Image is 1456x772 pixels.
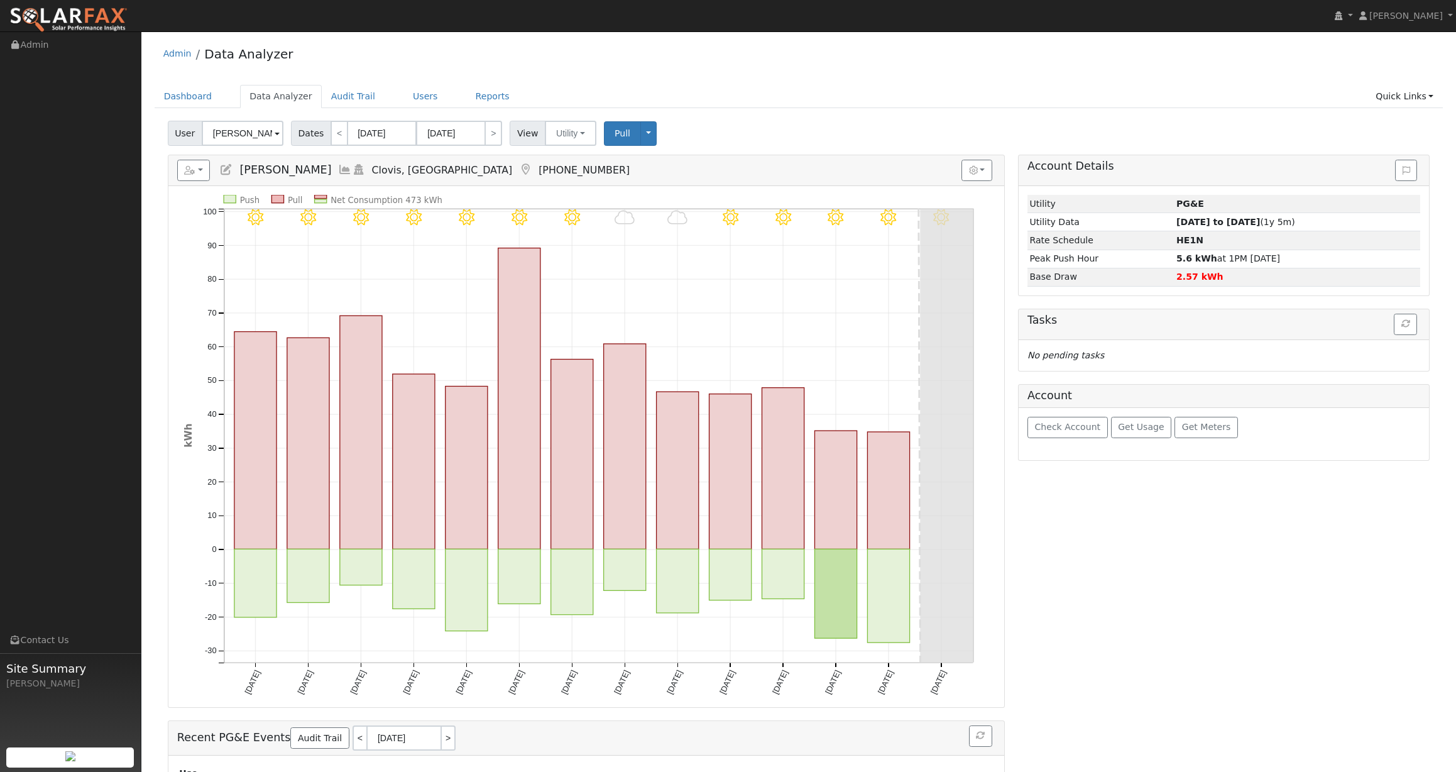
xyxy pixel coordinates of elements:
i: 10/04 - Clear [880,209,896,225]
i: 9/25 - Clear [406,209,422,225]
rect: onclick="" [603,344,645,549]
td: Utility [1027,195,1174,213]
a: Audit Trail [322,85,385,108]
text: [DATE] [559,669,579,696]
rect: onclick="" [867,549,909,643]
text: 30 [207,443,216,453]
i: No pending tasks [1027,350,1104,360]
i: 9/24 - Clear [353,209,369,225]
rect: onclick="" [340,316,382,549]
text: [DATE] [506,669,526,696]
td: Rate Schedule [1027,231,1174,250]
span: Get Usage [1118,422,1164,432]
text: -10 [205,578,217,588]
text: 50 [207,376,216,385]
rect: onclick="" [445,387,487,549]
button: Pull [604,121,641,146]
a: > [484,121,502,146]
rect: onclick="" [762,549,804,599]
text: 40 [207,409,216,419]
text: [DATE] [243,669,262,696]
span: Dates [291,121,331,146]
button: Issue History [1395,160,1417,181]
text: -20 [205,612,217,622]
i: 9/27 - Clear [511,209,527,225]
span: User [168,121,202,146]
i: 9/30 - Cloudy [667,209,687,225]
text: [DATE] [401,669,420,696]
button: Check Account [1027,417,1108,438]
rect: onclick="" [656,549,698,613]
rect: onclick="" [814,431,857,549]
a: < [331,121,348,146]
span: Clovis, [GEOGRAPHIC_DATA] [372,164,513,176]
strong: J [1176,235,1203,245]
i: 10/03 - MostlyClear [828,209,843,225]
a: Edit User (36238) [219,163,233,176]
span: [PHONE_NUMBER] [539,164,630,176]
rect: onclick="" [234,549,276,617]
span: Check Account [1034,422,1100,432]
rect: onclick="" [550,360,593,549]
span: [PERSON_NAME] [1369,11,1443,21]
text: kWh [183,424,194,448]
text: 0 [212,544,216,554]
rect: onclick="" [340,549,382,585]
button: Refresh [1394,314,1417,335]
h5: Tasks [1027,314,1420,327]
span: (1y 5m) [1176,217,1295,227]
rect: onclick="" [762,388,804,549]
strong: ID: 17228047, authorized: 08/27/25 [1176,199,1204,209]
text: [DATE] [876,669,895,696]
td: at 1PM [DATE] [1174,250,1421,268]
rect: onclick="" [287,338,329,549]
h5: Account Details [1027,160,1420,173]
text: [DATE] [612,669,632,696]
rect: onclick="" [814,549,857,639]
text: 90 [207,241,216,250]
h5: Account [1027,389,1072,402]
text: 100 [203,207,216,216]
text: [DATE] [348,669,368,696]
text: 60 [207,342,216,351]
strong: [DATE] to [DATE] [1176,217,1260,227]
a: Reports [466,85,519,108]
button: Get Meters [1174,417,1238,438]
a: Audit Trail [290,727,349,749]
a: Login As (last 08/27/2025 12:00:07 PM) [352,163,366,176]
a: Data Analyzer [240,85,322,108]
text: 80 [207,274,216,284]
rect: onclick="" [287,549,329,603]
rect: onclick="" [709,549,751,600]
a: < [353,725,366,751]
strong: 2.57 kWh [1176,272,1223,282]
rect: onclick="" [550,549,593,615]
rect: onclick="" [392,374,434,549]
rect: onclick="" [498,248,540,549]
text: [DATE] [295,669,315,696]
span: Pull [615,128,630,138]
text: 70 [207,308,216,317]
a: Multi-Series Graph [338,163,352,176]
span: View [510,121,545,146]
rect: onclick="" [603,549,645,591]
text: Net Consumption 473 kWh [331,196,442,205]
a: > [442,725,456,751]
text: 10 [207,511,216,521]
text: [DATE] [718,669,737,696]
a: Quick Links [1366,85,1443,108]
rect: onclick="" [656,392,698,549]
text: Pull [288,196,302,205]
td: Peak Push Hour [1027,250,1174,268]
i: 9/26 - Clear [458,209,474,225]
img: SolarFax [9,7,128,33]
text: 20 [207,477,216,487]
a: Data Analyzer [204,47,293,62]
div: [PERSON_NAME] [6,677,134,690]
i: 9/28 - Clear [564,209,579,225]
button: Get Usage [1111,417,1172,438]
button: Refresh [969,725,992,747]
i: 9/23 - Clear [300,209,316,225]
rect: onclick="" [498,549,540,604]
td: Base Draw [1027,268,1174,286]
